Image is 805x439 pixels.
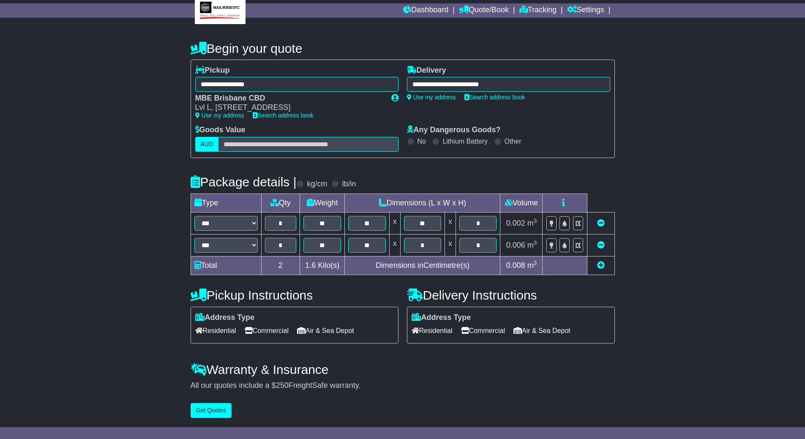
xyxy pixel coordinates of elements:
span: m [527,241,537,249]
div: Lvl L, [STREET_ADDRESS] [195,103,383,112]
td: Dimensions in Centimetre(s) [345,256,500,275]
td: x [445,234,456,256]
h4: Warranty & Insurance [191,363,615,376]
a: Quote/Book [459,3,509,18]
td: Total [191,256,261,275]
a: Use my address [195,112,244,119]
sup: 3 [534,218,537,224]
h4: Package details | [191,175,297,189]
td: x [389,212,400,234]
label: kg/cm [307,180,327,189]
label: Pickup [195,66,230,75]
label: Address Type [412,313,471,322]
span: Residential [195,324,236,337]
label: Any Dangerous Goods? [407,125,501,135]
td: Kilo(s) [300,256,345,275]
span: m [527,219,537,227]
label: Goods Value [195,125,246,135]
span: 0.006 [506,241,525,249]
td: Type [191,194,261,212]
span: 0.008 [506,261,525,270]
label: Address Type [195,313,255,322]
td: 2 [261,256,300,275]
td: x [445,212,456,234]
span: 0.002 [506,219,525,227]
a: Search address book [464,94,525,101]
label: Lithium Battery [442,137,488,145]
sup: 3 [534,240,537,246]
h4: Begin your quote [191,41,615,55]
sup: 3 [534,260,537,266]
h4: Pickup Instructions [191,288,398,302]
span: Commercial [461,324,505,337]
td: Qty [261,194,300,212]
td: Dimensions (L x W x H) [345,194,500,212]
label: No [418,137,426,145]
td: Weight [300,194,345,212]
span: Air & Sea Depot [297,324,354,337]
label: lb/in [342,180,356,189]
span: Air & Sea Depot [513,324,570,337]
a: Search address book [253,112,314,119]
span: 250 [276,381,289,390]
span: Residential [412,324,453,337]
a: Use my address [407,94,456,101]
button: Get Quotes [191,403,232,418]
a: Tracking [519,3,557,18]
span: 1.6 [305,261,316,270]
label: Delivery [407,66,446,75]
div: All our quotes include a $ FreightSafe warranty. [191,381,615,390]
a: Dashboard [403,3,448,18]
label: AUD [195,137,219,152]
td: Volume [500,194,543,212]
span: m [527,261,537,270]
h4: Delivery Instructions [407,288,615,302]
td: x [389,234,400,256]
a: Settings [567,3,604,18]
span: Commercial [245,324,289,337]
a: Add new item [597,261,605,270]
a: Remove this item [597,241,605,249]
a: Remove this item [597,219,605,227]
div: MBE Brisbane CBD [195,94,383,103]
label: Other [505,137,521,145]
